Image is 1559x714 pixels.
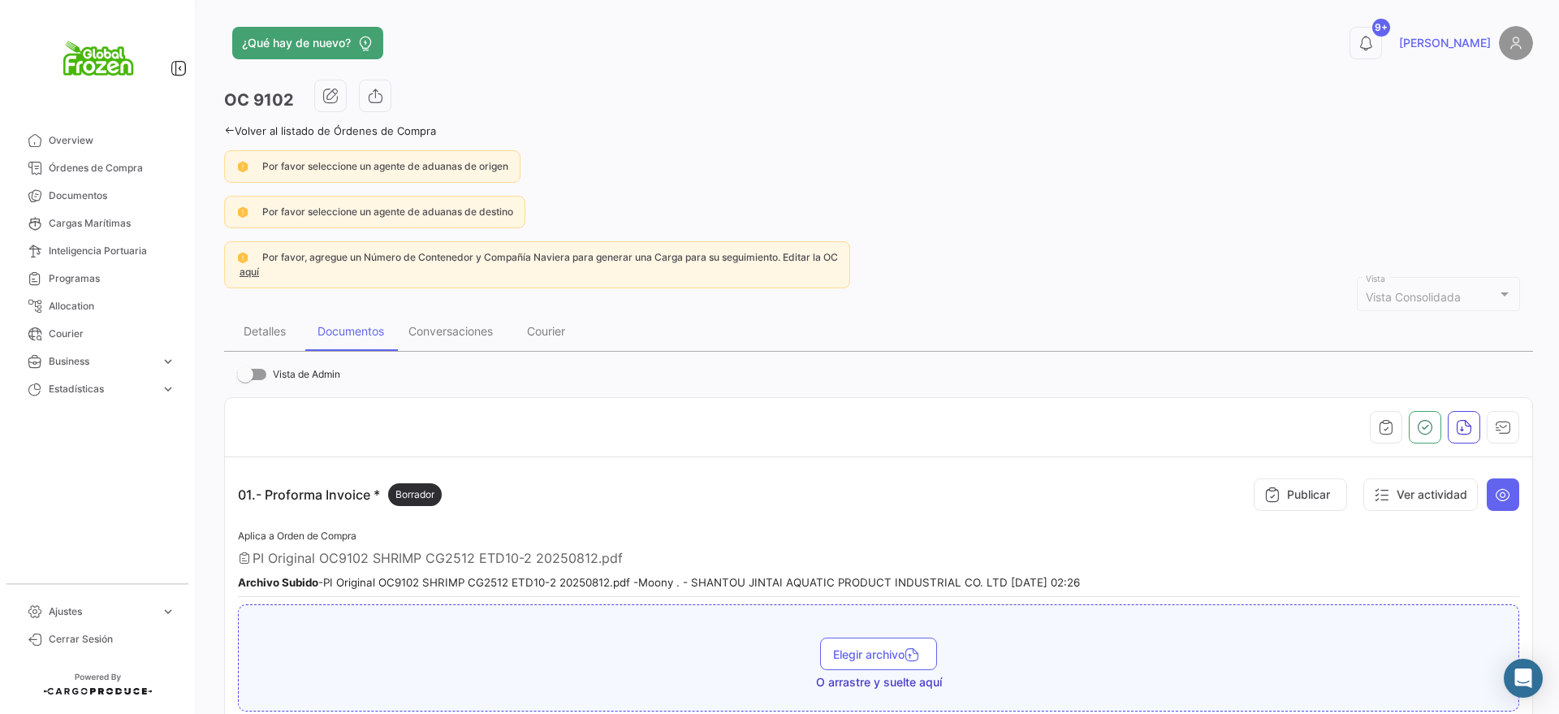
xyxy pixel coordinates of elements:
button: Ver actividad [1363,478,1478,511]
span: Elegir archivo [833,647,924,661]
span: O arrastre y suelte aquí [816,674,942,690]
span: Por favor seleccione un agente de aduanas de origen [262,160,508,172]
span: Vista Consolidada [1366,290,1461,304]
button: ¿Qué hay de nuevo? [232,27,383,59]
span: Cargas Marítimas [49,216,175,231]
a: Allocation [13,292,182,320]
a: Courier [13,320,182,348]
a: aquí [236,266,262,278]
span: Por favor seleccione un agente de aduanas de destino [262,206,513,218]
div: Detalles [244,324,286,338]
span: Documentos [49,188,175,203]
span: Business [49,354,154,369]
small: - PI Original OC9102 SHRIMP CG2512 ETD10-2 20250812.pdf - Moony . - SHANTOU JINTAI AQUATIC PRODUC... [238,576,1080,589]
span: [PERSON_NAME] [1399,35,1491,51]
img: placeholder-user.png [1499,26,1533,60]
a: Overview [13,127,182,154]
span: Courier [49,327,175,341]
img: logo+global+frozen.png [57,19,138,101]
span: Cerrar Sesión [49,632,175,647]
span: Vista de Admin [273,365,340,384]
a: Programas [13,265,182,292]
b: Archivo Subido [238,576,318,589]
span: expand_more [161,354,175,369]
div: Courier [527,324,565,338]
a: Volver al listado de Órdenes de Compra [224,124,436,137]
span: Inteligencia Portuaria [49,244,175,258]
h3: OC 9102 [224,89,294,111]
span: expand_more [161,382,175,396]
a: Inteligencia Portuaria [13,237,182,265]
a: Cargas Marítimas [13,210,182,237]
span: PI Original OC9102 SHRIMP CG2512 ETD10-2 20250812.pdf [253,550,623,566]
span: Aplica a Orden de Compra [238,530,356,542]
span: Órdenes de Compra [49,161,175,175]
span: ¿Qué hay de nuevo? [242,35,351,51]
button: Publicar [1254,478,1347,511]
a: Órdenes de Compra [13,154,182,182]
div: Conversaciones [408,324,493,338]
span: Por favor, agregue un Número de Contenedor y Compañía Naviera para generar una Carga para su segu... [262,251,838,263]
span: Ajustes [49,604,154,619]
a: Documentos [13,182,182,210]
span: Estadísticas [49,382,154,396]
div: Abrir Intercom Messenger [1504,659,1543,698]
span: Programas [49,271,175,286]
span: Borrador [395,487,434,502]
span: Overview [49,133,175,148]
span: Allocation [49,299,175,314]
p: 01.- Proforma Invoice * [238,483,442,506]
span: expand_more [161,604,175,619]
button: Elegir archivo [820,638,937,670]
div: Documentos [317,324,384,338]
